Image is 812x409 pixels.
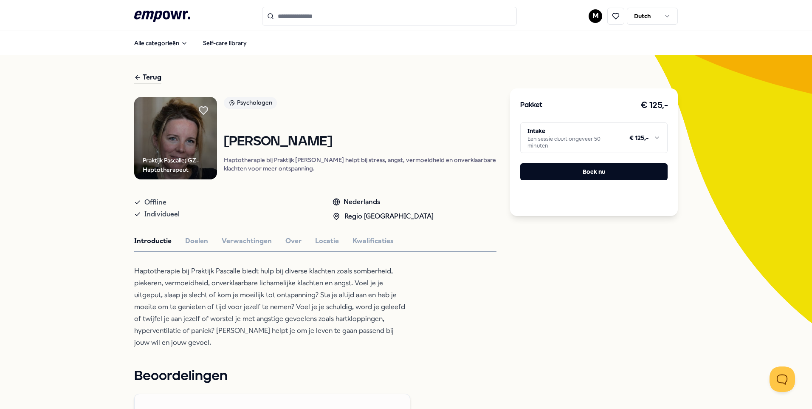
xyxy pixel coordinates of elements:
div: Regio [GEOGRAPHIC_DATA] [333,211,434,222]
a: Psychologen [224,97,497,112]
button: Over [285,236,302,247]
h3: Pakket [520,100,542,111]
h1: Beoordelingen [134,366,496,387]
h3: € 125,- [640,99,668,112]
div: Nederlands [333,196,434,207]
img: Product Image [134,97,217,180]
h1: [PERSON_NAME] [224,134,497,149]
div: Psychologen [224,97,277,109]
button: Doelen [185,236,208,247]
button: M [589,9,602,23]
p: Haptotherapie bij Praktijk Pascalle biedt hulp bij diverse klachten zoals somberheid, piekeren, v... [134,265,410,349]
button: Verwachtingen [222,236,272,247]
p: Haptotherapie bij Praktijk [PERSON_NAME] helpt bij stress, angst, vermoeidheid en onverklaarbare ... [224,156,497,173]
div: Praktijk Pascalle; GZ-Haptotherapeut [143,156,217,175]
span: Individueel [144,208,180,220]
iframe: Help Scout Beacon - Open [770,366,795,392]
a: Self-care library [196,34,254,51]
div: Terug [134,72,161,83]
span: Offline [144,196,166,208]
button: Kwalificaties [352,236,394,247]
button: Alle categorieën [127,34,195,51]
input: Search for products, categories or subcategories [262,7,517,26]
button: Boek nu [520,163,668,180]
button: Locatie [315,236,339,247]
button: Introductie [134,236,172,247]
nav: Main [127,34,254,51]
